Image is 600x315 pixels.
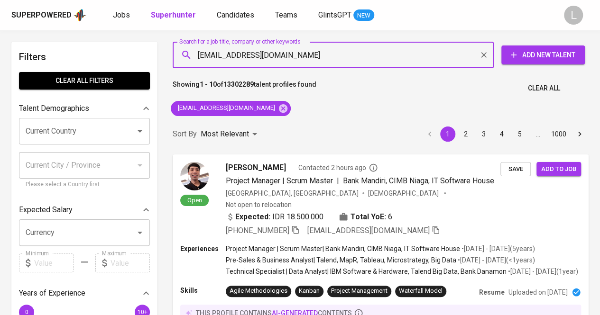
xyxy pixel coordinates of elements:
a: Teams [275,9,299,21]
h6: Filters [19,49,150,64]
p: Uploaded on [DATE] [508,288,568,297]
a: GlintsGPT NEW [318,9,374,21]
b: Total YoE: [351,211,386,223]
p: • [DATE] - [DATE] ( 1 year ) [507,267,578,276]
div: Talent Demographics [19,99,150,118]
p: • [DATE] - [DATE] ( <1 years ) [456,255,535,265]
img: 16f553e4f7d02474eda5cd5b9a35f78f.jpeg [180,162,209,190]
button: Clear All [524,80,564,97]
input: Value [34,253,74,272]
span: [DEMOGRAPHIC_DATA] [368,189,440,198]
span: Contacted 2 hours ago [298,163,378,172]
a: Superhunter [151,9,198,21]
span: Candidates [217,10,254,19]
span: 6 [388,211,392,223]
span: | [337,175,339,187]
div: [GEOGRAPHIC_DATA], [GEOGRAPHIC_DATA] [226,189,359,198]
span: Open [184,196,206,204]
p: Experiences [180,244,226,253]
span: Add New Talent [509,49,577,61]
div: Years of Experience [19,284,150,303]
button: Add New Talent [501,45,585,64]
div: Superpowered [11,10,72,21]
div: Expected Salary [19,200,150,219]
button: Go to page 2 [458,126,473,142]
b: Superhunter [151,10,196,19]
div: IDR 18.500.000 [226,211,323,223]
div: Most Relevant [201,126,260,143]
a: Jobs [113,9,132,21]
p: Project Manager | Scrum Master | Bank Mandiri, CIMB Niaga, IT Software House [226,244,460,253]
span: NEW [353,11,374,20]
nav: pagination navigation [421,126,589,142]
p: Not open to relocation [226,200,292,209]
p: Showing of talent profiles found [173,80,316,97]
img: yH5BAEAAAAALAAAAAABAAEAAAIBRAA7 [287,163,295,171]
span: [PERSON_NAME] [226,162,286,173]
p: Technical Specialist | Data Analyst | IBM Software & Hardware, Talend Big Data, Bank Danamon [226,267,507,276]
p: Please select a Country first [26,180,143,189]
b: Expected: [235,211,270,223]
span: Clear All filters [27,75,142,87]
button: Save [500,162,531,177]
input: Value [111,253,150,272]
span: [PHONE_NUMBER] [226,226,289,235]
span: Bank Mandiri, CIMB Niaga, IT Software House [343,176,494,185]
button: Go to page 3 [476,126,491,142]
div: Project Management [331,287,388,296]
a: Superpoweredapp logo [11,8,86,22]
span: [EMAIL_ADDRESS][DOMAIN_NAME] [171,104,281,113]
button: Open [133,125,147,138]
button: Clear [477,48,490,62]
button: Open [133,226,147,239]
div: … [530,129,545,139]
p: Years of Experience [19,288,85,299]
span: GlintsGPT [318,10,351,19]
span: [EMAIL_ADDRESS][DOMAIN_NAME] [307,226,430,235]
p: • [DATE] - [DATE] ( 5 years ) [460,244,535,253]
div: Agile Methodologies [230,287,287,296]
span: Jobs [113,10,130,19]
div: Kanban [299,287,320,296]
b: 13302289 [223,81,254,88]
p: Pre-Sales & Business Analyst | Talend, MapR, Tableau, Microstrategy, Big Data [226,255,456,265]
span: Clear All [528,82,560,94]
p: Resume [479,288,505,297]
p: Expected Salary [19,204,73,216]
p: Talent Demographics [19,103,89,114]
p: Most Relevant [201,128,249,140]
svg: By Batam recruiter [369,163,378,172]
span: Teams [275,10,297,19]
button: Go to page 5 [512,126,527,142]
img: app logo [74,8,86,22]
a: Candidates [217,9,256,21]
button: Go to next page [572,126,587,142]
span: Save [505,164,526,175]
span: Add to job [541,164,576,175]
button: Go to page 4 [494,126,509,142]
button: Add to job [536,162,581,177]
div: Waterfall Model [399,287,443,296]
button: page 1 [440,126,455,142]
button: Go to page 1000 [548,126,569,142]
p: Sort By [173,128,197,140]
div: [EMAIL_ADDRESS][DOMAIN_NAME] [171,101,291,116]
span: Project Manager | Scrum Master [226,176,333,185]
p: Skills [180,286,226,295]
button: Clear All filters [19,72,150,90]
div: L [564,6,583,25]
b: 1 - 10 [200,81,217,88]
